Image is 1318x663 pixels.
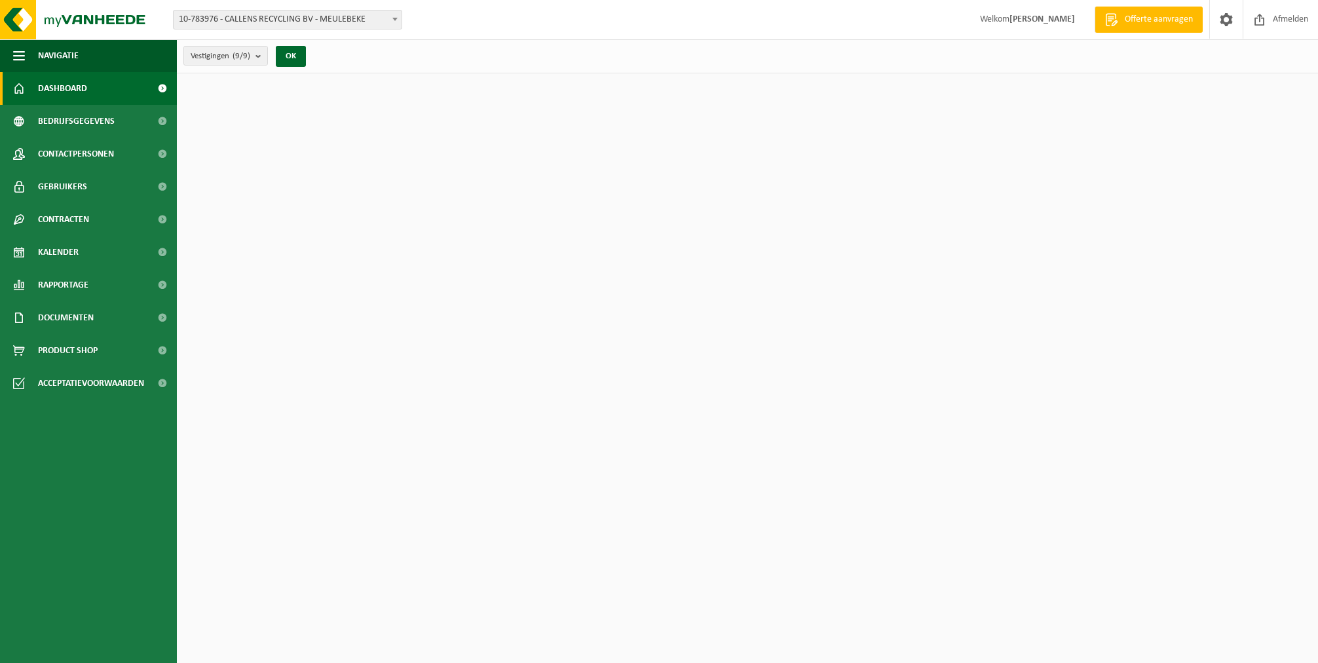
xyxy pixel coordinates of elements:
[38,269,88,301] span: Rapportage
[38,203,89,236] span: Contracten
[38,334,98,367] span: Product Shop
[233,52,250,60] count: (9/9)
[276,46,306,67] button: OK
[1009,14,1075,24] strong: [PERSON_NAME]
[38,236,79,269] span: Kalender
[183,46,268,66] button: Vestigingen(9/9)
[174,10,402,29] span: 10-783976 - CALLENS RECYCLING BV - MEULEBEKE
[1095,7,1203,33] a: Offerte aanvragen
[38,39,79,72] span: Navigatie
[38,367,144,400] span: Acceptatievoorwaarden
[173,10,402,29] span: 10-783976 - CALLENS RECYCLING BV - MEULEBEKE
[38,105,115,138] span: Bedrijfsgegevens
[1121,13,1196,26] span: Offerte aanvragen
[38,138,114,170] span: Contactpersonen
[38,170,87,203] span: Gebruikers
[191,47,250,66] span: Vestigingen
[38,72,87,105] span: Dashboard
[38,301,94,334] span: Documenten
